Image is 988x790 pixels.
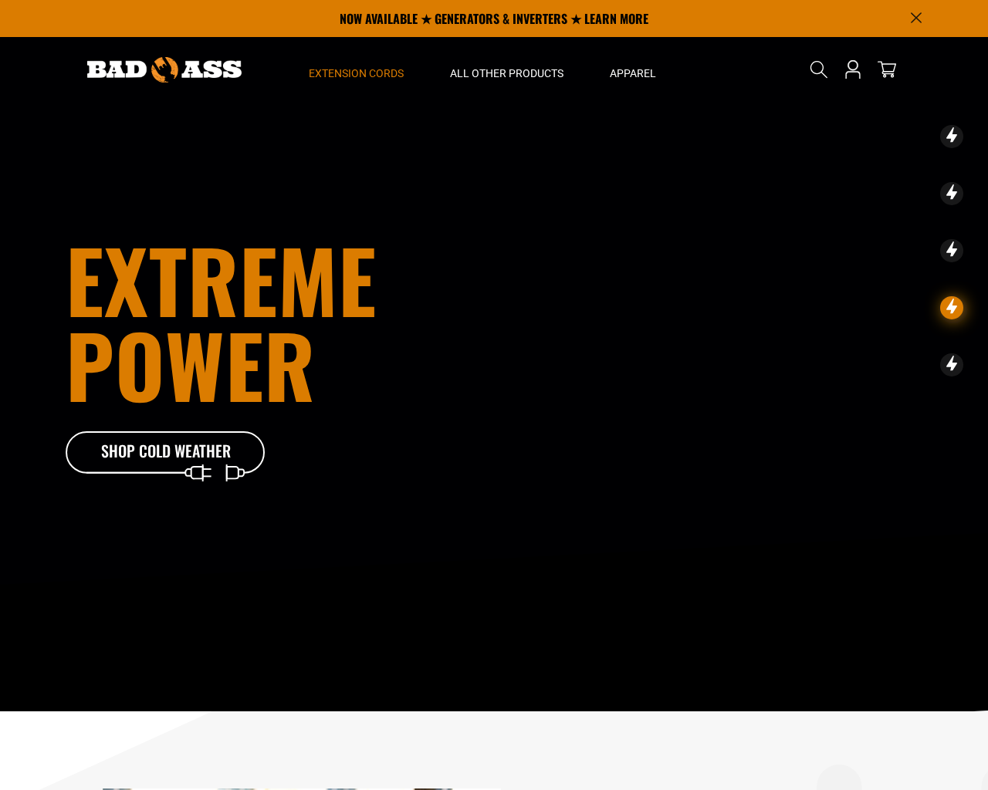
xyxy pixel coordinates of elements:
[87,57,242,83] img: Bad Ass Extension Cords
[807,57,831,82] summary: Search
[66,237,580,407] h1: extreme power
[309,66,404,80] span: Extension Cords
[610,66,656,80] span: Apparel
[427,37,587,102] summary: All Other Products
[286,37,427,102] summary: Extension Cords
[66,431,266,474] a: Shop Cold Weather
[450,66,563,80] span: All Other Products
[587,37,679,102] summary: Apparel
